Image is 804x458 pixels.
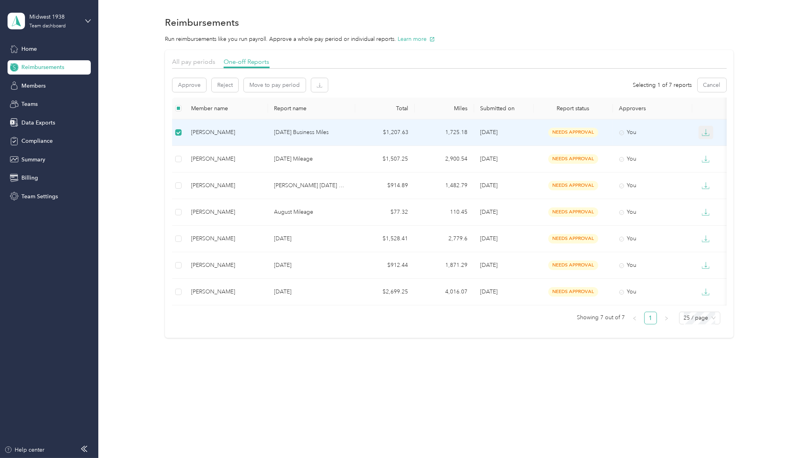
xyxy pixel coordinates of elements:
span: All pay periods [172,58,215,65]
span: Report status [540,105,607,112]
span: needs approval [548,181,598,190]
span: Data Exports [21,119,55,127]
span: 25 / page [684,312,716,324]
td: $1,528.41 [355,226,415,252]
p: [DATE] [274,261,349,270]
div: Page Size [679,312,720,324]
td: 4,016.07 [415,279,474,305]
span: Reimbursements [21,63,64,71]
th: Approvers [613,98,692,119]
button: right [660,312,673,324]
span: needs approval [548,154,598,163]
h1: Reimbursements [165,18,239,27]
li: Next Page [660,312,673,324]
td: 2,900.54 [415,146,474,172]
span: right [664,316,669,321]
span: One-off Reports [224,58,270,65]
span: [DATE] [480,209,498,215]
div: [PERSON_NAME] [191,234,262,243]
button: Move to pay period [244,78,306,92]
span: Team Settings [21,192,58,201]
td: $914.89 [355,172,415,199]
div: You [619,208,686,217]
span: needs approval [548,234,598,243]
span: needs approval [548,207,598,217]
div: You [619,287,686,296]
div: [PERSON_NAME] [191,181,262,190]
span: needs approval [548,287,598,296]
td: 1,482.79 [415,172,474,199]
th: Report name [268,98,355,119]
td: $912.44 [355,252,415,279]
div: You [619,234,686,243]
span: Billing [21,174,38,182]
span: Members [21,82,46,90]
th: Submitted on [474,98,534,119]
span: Teams [21,100,38,108]
span: Summary [21,155,45,164]
div: Miles [421,105,468,112]
span: needs approval [548,128,598,137]
div: Total [362,105,408,112]
td: 1,871.29 [415,252,474,279]
button: Approve [172,78,206,92]
div: [PERSON_NAME] [191,208,262,217]
td: 1,725.18 [415,119,474,146]
div: You [619,128,686,137]
span: Compliance [21,137,53,145]
span: needs approval [548,261,598,270]
p: [DATE] Business Miles [274,128,349,137]
li: 1 [644,312,657,324]
span: [DATE] [480,288,498,295]
span: [DATE] [480,262,498,268]
button: Cancel [698,78,726,92]
button: Help center [4,446,45,454]
p: [PERSON_NAME] [DATE] Mileage [274,181,349,190]
div: You [619,181,686,190]
div: [PERSON_NAME] [191,155,262,163]
div: [PERSON_NAME] [191,261,262,270]
div: You [619,261,686,270]
iframe: Everlance-gr Chat Button Frame [760,414,804,458]
span: [DATE] [480,129,498,136]
div: Team dashboard [29,24,66,29]
td: $1,507.25 [355,146,415,172]
span: [DATE] [480,155,498,162]
div: Member name [191,105,262,112]
p: [DATE] [274,287,349,296]
p: [DATE] [274,234,349,243]
p: August Mileage [274,208,349,217]
p: Run reimbursements like you run payroll. Approve a whole pay period or individual reports. [165,35,733,43]
span: Showing 7 out of 7 [577,312,625,324]
td: 2,779.6 [415,226,474,252]
div: Midwest 1938 [29,13,79,21]
button: Reject [212,78,238,92]
div: [PERSON_NAME] [191,287,262,296]
td: $2,699.25 [355,279,415,305]
li: Previous Page [628,312,641,324]
th: Member name [185,98,268,119]
span: left [632,316,637,321]
td: 110.45 [415,199,474,226]
div: [PERSON_NAME] [191,128,262,137]
span: [DATE] [480,182,498,189]
div: You [619,155,686,163]
span: Selecting 1 of 7 reports [633,81,692,89]
span: [DATE] [480,235,498,242]
p: [DATE] Mileage [274,155,349,163]
td: $77.32 [355,199,415,226]
button: Learn more [398,35,435,43]
button: left [628,312,641,324]
td: $1,207.63 [355,119,415,146]
span: Home [21,45,37,53]
a: 1 [645,312,657,324]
